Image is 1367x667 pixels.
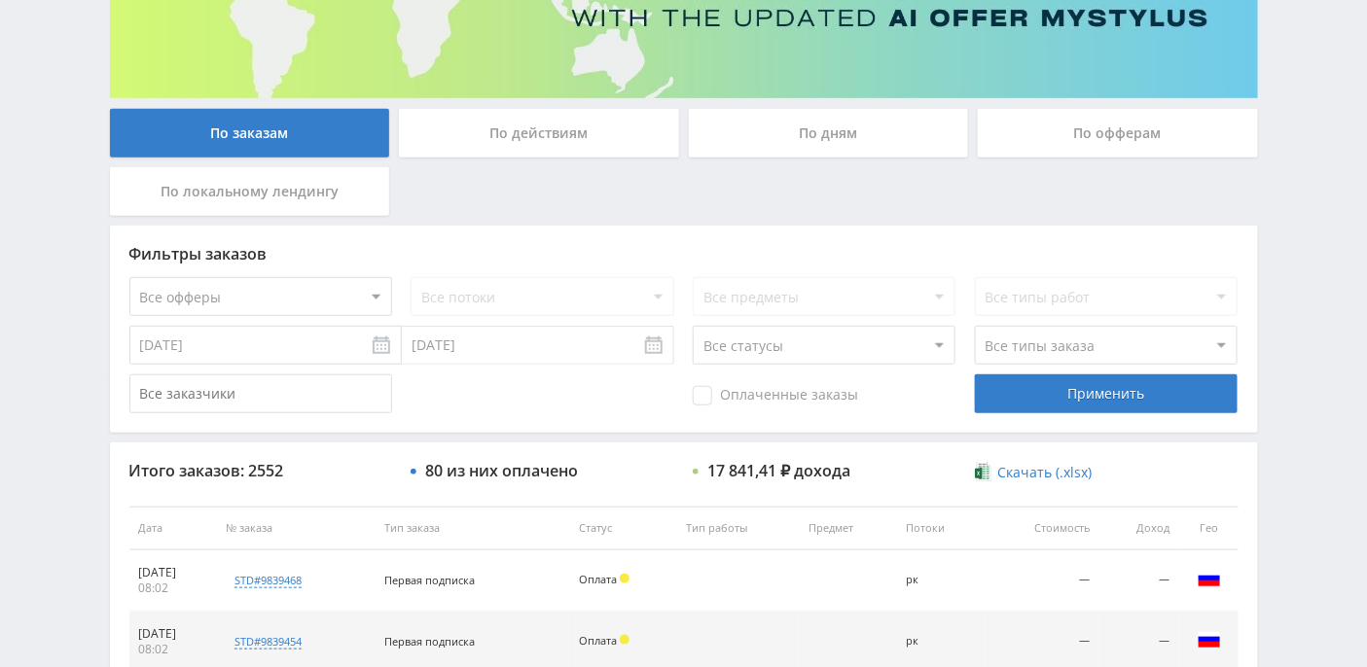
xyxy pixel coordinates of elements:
div: рк [907,574,976,586]
span: Оплата [579,572,617,586]
span: Скачать (.xlsx) [997,465,1092,480]
a: Скачать (.xlsx) [975,463,1092,482]
th: Стоимость [986,507,1099,550]
th: Статус [569,507,676,550]
img: xlsx [975,462,991,481]
th: Тип заказа [375,507,569,550]
input: Все заказчики [129,374,392,413]
td: — [1099,550,1179,612]
div: По офферам [978,109,1258,158]
th: Доход [1099,507,1179,550]
img: rus.png [1198,628,1221,651]
span: Холд [620,635,630,645]
div: std#9839454 [234,634,302,649]
th: Дата [129,507,217,550]
div: 80 из них оплачено [425,462,578,479]
div: По заказам [110,109,390,158]
img: rus.png [1198,567,1221,590]
span: Холд [620,574,630,583]
span: Оплаченные заказы [693,386,858,405]
th: Предмет [799,507,896,550]
span: Оплата [579,633,617,648]
div: 08:02 [139,642,207,657]
td: — [986,550,1099,612]
div: Итого заказов: 2552 [129,462,392,479]
th: Тип работы [676,507,799,550]
div: рк [907,635,976,648]
div: По действиям [399,109,679,158]
th: Потоки [897,507,986,550]
th: Гео [1180,507,1239,550]
div: По локальному лендингу [110,167,390,216]
div: [DATE] [139,565,207,580]
div: По дням [689,109,969,158]
span: Первая подписка [384,573,475,587]
th: № заказа [216,507,375,550]
div: [DATE] [139,626,207,642]
div: Применить [975,374,1238,413]
div: 08:02 [139,580,207,596]
div: Фильтры заказов [129,245,1239,263]
div: 17 841,41 ₽ дохода [707,462,850,479]
div: std#9839468 [234,573,302,588]
span: Первая подписка [384,634,475,649]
